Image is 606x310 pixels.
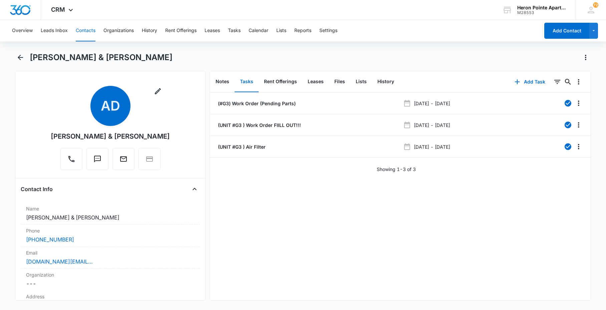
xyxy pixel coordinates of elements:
[26,293,195,300] label: Address
[189,184,200,194] button: Close
[517,10,566,15] div: account id
[573,120,584,130] button: Overflow Menu
[414,122,450,129] p: [DATE] - [DATE]
[60,158,82,164] a: Call
[21,185,53,193] h4: Contact Info
[593,2,598,8] span: 72
[86,148,108,170] button: Text
[552,76,563,87] button: Filters
[302,71,329,92] button: Leases
[350,71,372,92] button: Lists
[26,205,195,212] label: Name
[210,71,235,92] button: Notes
[508,74,552,90] button: Add Task
[573,141,584,152] button: Overflow Menu
[26,236,74,244] a: [PHONE_NUMBER]
[544,23,589,39] button: Add Contact
[51,6,65,13] span: CRM
[21,269,200,290] div: Organization---
[12,20,33,41] button: Overview
[15,52,25,63] button: Back
[103,20,134,41] button: Organizations
[372,71,399,92] button: History
[217,100,296,107] a: (#G3) Work Order (Pending Parts)
[76,20,95,41] button: Contacts
[165,20,197,41] button: Rent Offerings
[21,202,200,224] div: Name[PERSON_NAME] & [PERSON_NAME]
[377,166,416,173] p: Showing 1-3 of 3
[41,20,68,41] button: Leads Inbox
[294,20,311,41] button: Reports
[580,52,591,63] button: Actions
[26,227,195,234] label: Phone
[217,143,266,150] a: (UNIT #G3 ) Air Filter
[276,20,286,41] button: Lists
[573,98,584,109] button: Overflow Menu
[26,213,195,221] dd: [PERSON_NAME] & [PERSON_NAME]
[319,20,337,41] button: Settings
[26,271,195,278] label: Organization
[217,122,301,129] a: (UNIT #G3 ) Work Order FIILL OUT!!!
[112,148,134,170] button: Email
[205,20,220,41] button: Leases
[517,5,566,10] div: account name
[414,143,450,150] p: [DATE] - [DATE]
[563,76,573,87] button: Search...
[30,52,173,62] h1: [PERSON_NAME] & [PERSON_NAME]
[51,131,170,141] div: [PERSON_NAME] & [PERSON_NAME]
[235,71,259,92] button: Tasks
[21,247,200,269] div: Email[DOMAIN_NAME][EMAIL_ADDRESS][DOMAIN_NAME]
[90,86,130,126] span: AD
[26,258,93,266] a: [DOMAIN_NAME][EMAIL_ADDRESS][DOMAIN_NAME]
[228,20,241,41] button: Tasks
[26,280,195,288] dd: ---
[573,76,584,87] button: Overflow Menu
[26,249,195,256] label: Email
[112,158,134,164] a: Email
[249,20,268,41] button: Calendar
[60,148,82,170] button: Call
[259,71,302,92] button: Rent Offerings
[414,100,450,107] p: [DATE] - [DATE]
[86,158,108,164] a: Text
[142,20,157,41] button: History
[329,71,350,92] button: Files
[21,224,200,247] div: Phone[PHONE_NUMBER]
[593,2,598,8] div: notifications count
